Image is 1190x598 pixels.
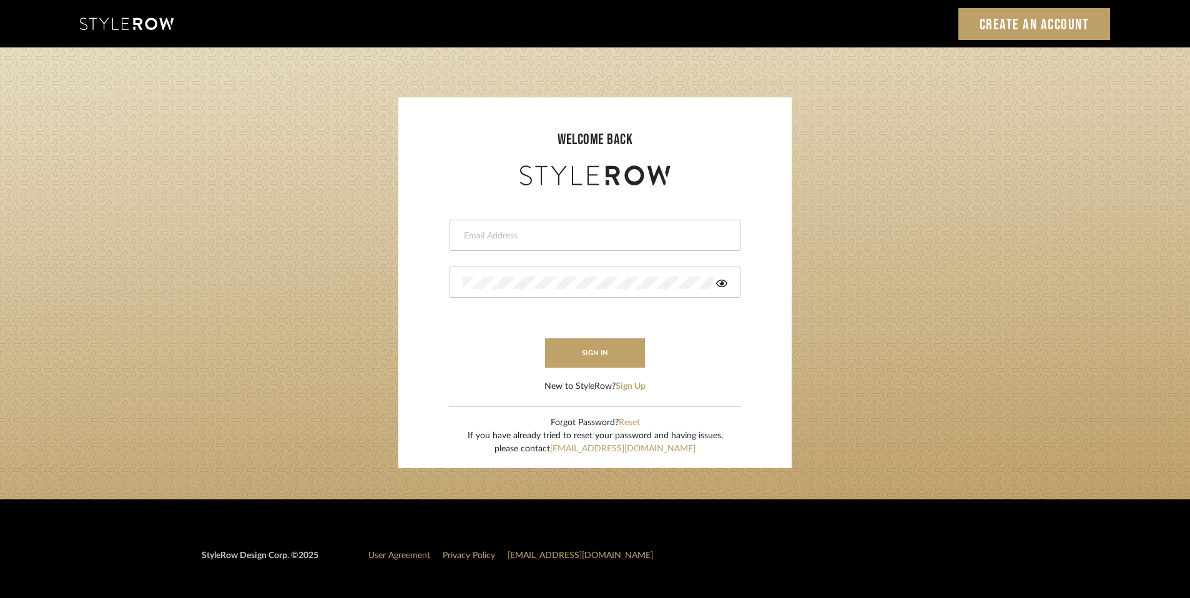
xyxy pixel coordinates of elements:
[443,551,495,560] a: Privacy Policy
[544,380,646,393] div: New to StyleRow?
[368,551,430,560] a: User Agreement
[463,230,724,242] input: Email Address
[202,549,318,572] div: StyleRow Design Corp. ©2025
[468,416,723,429] div: Forgot Password?
[411,129,779,151] div: welcome back
[958,8,1111,40] a: Create an Account
[545,338,645,368] button: sign in
[616,380,646,393] button: Sign Up
[619,416,640,429] button: Reset
[468,429,723,456] div: If you have already tried to reset your password and having issues, please contact
[508,551,653,560] a: [EMAIL_ADDRESS][DOMAIN_NAME]
[550,444,696,453] a: [EMAIL_ADDRESS][DOMAIN_NAME]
